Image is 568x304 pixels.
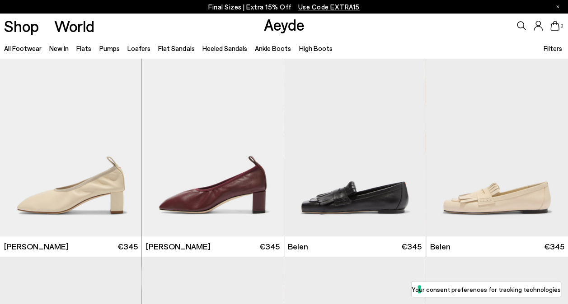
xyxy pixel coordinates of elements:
[284,59,426,236] img: Belen Tassel Loafers
[426,59,568,236] img: Belen Tassel Loafers
[264,15,305,34] a: Aeyde
[117,241,138,252] span: €345
[255,44,291,52] a: Ankle Boots
[288,241,308,252] span: Belen
[142,59,283,236] img: Narissa Ruched Pumps
[4,241,69,252] span: [PERSON_NAME]
[401,241,422,252] span: €345
[259,241,280,252] span: €345
[146,241,211,252] span: [PERSON_NAME]
[76,44,91,52] a: Flats
[49,44,69,52] a: New In
[559,23,564,28] span: 0
[127,44,150,52] a: Loafers
[544,44,562,52] span: Filters
[202,44,247,52] a: Heeled Sandals
[299,44,332,52] a: High Boots
[208,1,360,13] p: Final Sizes | Extra 15% Off
[99,44,120,52] a: Pumps
[4,18,39,34] a: Shop
[550,21,559,31] a: 0
[284,236,426,257] a: Belen €345
[412,281,561,297] button: Your consent preferences for tracking technologies
[4,44,42,52] a: All Footwear
[142,236,283,257] a: [PERSON_NAME] €345
[426,59,568,236] div: 1 / 6
[158,44,194,52] a: Flat Sandals
[54,18,94,34] a: World
[412,285,561,294] label: Your consent preferences for tracking technologies
[426,59,568,236] a: 6 / 6 1 / 6 2 / 6 3 / 6 4 / 6 5 / 6 6 / 6 1 / 6 Next slide Previous slide
[298,3,360,11] span: Navigate to /collections/ss25-final-sizes
[430,241,450,252] span: Belen
[426,236,568,257] a: Belen €345
[544,241,564,252] span: €345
